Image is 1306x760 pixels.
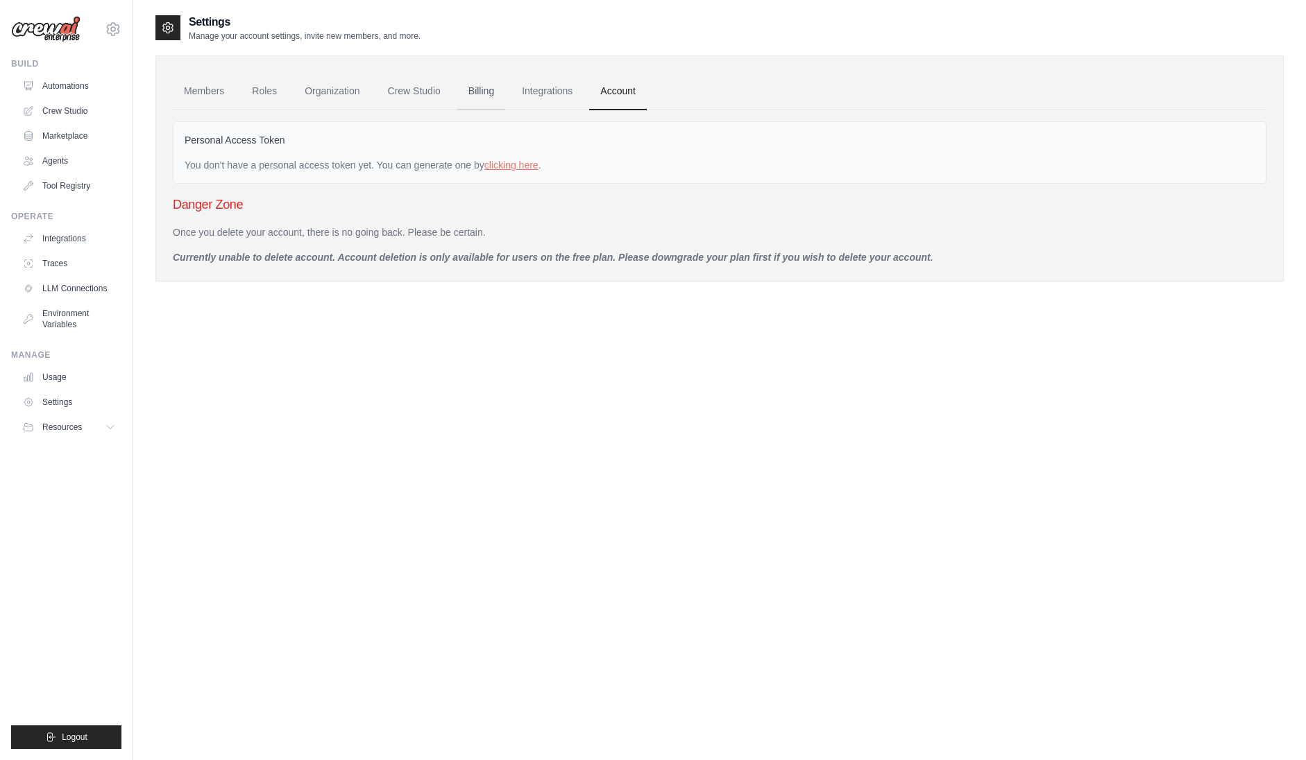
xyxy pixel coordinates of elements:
[17,416,121,438] button: Resources
[17,75,121,97] a: Automations
[173,225,1266,239] p: Once you delete your account, there is no going back. Please be certain.
[11,211,121,222] div: Operate
[11,16,80,42] img: Logo
[17,175,121,197] a: Tool Registry
[17,277,121,300] a: LLM Connections
[173,73,235,110] a: Members
[294,73,371,110] a: Organization
[62,732,87,743] span: Logout
[17,252,121,275] a: Traces
[17,302,121,336] a: Environment Variables
[17,227,121,250] a: Integrations
[377,73,452,110] a: Crew Studio
[457,73,505,110] a: Billing
[11,725,121,749] button: Logout
[17,100,121,122] a: Crew Studio
[17,150,121,172] a: Agents
[17,366,121,388] a: Usage
[185,158,1255,172] div: You don't have a personal access token yet. You can generate one by .
[173,195,1266,214] h3: Danger Zone
[189,31,421,42] p: Manage your account settings, invite new members, and more.
[589,73,647,110] a: Account
[185,133,285,147] label: Personal Access Token
[17,391,121,413] a: Settings
[241,73,288,110] a: Roles
[42,422,82,433] span: Resources
[484,159,538,171] a: clicking here
[189,14,421,31] h2: Settings
[17,125,121,147] a: Marketplace
[11,349,121,361] div: Manage
[173,250,1266,264] p: Currently unable to delete account. Account deletion is only available for users on the free plan...
[11,58,121,69] div: Build
[511,73,584,110] a: Integrations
